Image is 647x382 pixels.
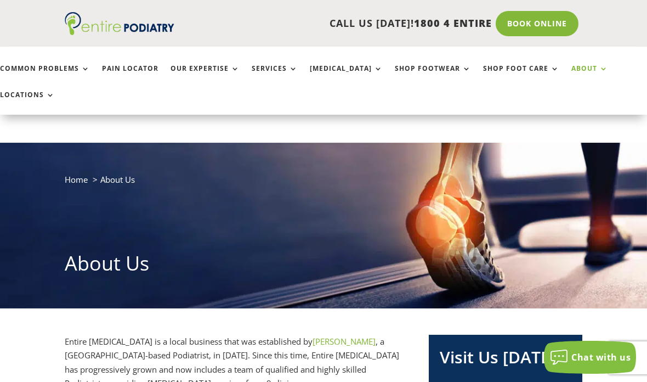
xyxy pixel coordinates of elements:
[571,65,608,88] a: About
[65,250,582,283] h1: About Us
[65,26,174,37] a: Entire Podiatry
[100,174,135,185] span: About Us
[483,65,559,88] a: Shop Foot Care
[171,65,240,88] a: Our Expertise
[65,172,582,195] nav: breadcrumb
[179,16,492,31] p: CALL US [DATE]!
[496,11,578,36] a: Book Online
[310,65,383,88] a: [MEDICAL_DATA]
[102,65,158,88] a: Pain Locator
[65,12,174,35] img: logo (1)
[395,65,471,88] a: Shop Footwear
[544,341,636,374] button: Chat with us
[65,174,88,185] a: Home
[414,16,492,30] span: 1800 4 ENTIRE
[571,351,631,363] span: Chat with us
[440,346,571,374] h2: Visit Us [DATE]
[252,65,298,88] a: Services
[313,336,376,347] a: [PERSON_NAME]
